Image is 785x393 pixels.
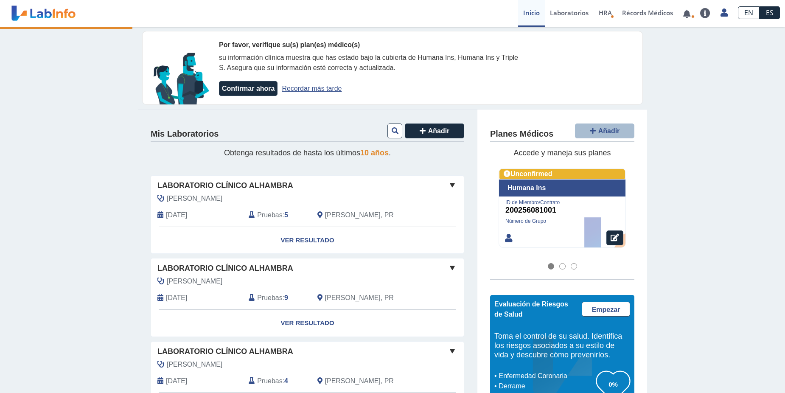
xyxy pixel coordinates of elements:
[167,276,222,286] span: Concepcion, Maryrose
[166,293,187,303] span: 2025-03-14
[151,227,464,254] a: Ver Resultado
[760,6,780,19] a: ES
[428,127,450,135] span: Añadir
[257,293,282,303] span: Pruebas
[219,81,278,96] button: Confirmar ahora
[166,210,187,220] span: 2025-09-05
[166,376,187,386] span: 2024-04-05
[219,54,518,71] span: su información clínica muestra que has estado bajo la cubierta de Humana Ins, Humana Ins y Triple...
[494,300,568,318] span: Evaluación de Riesgos de Salud
[284,211,288,219] b: 5
[599,8,612,17] span: HRA
[167,194,222,204] span: Olivera Morales, Jonathan
[325,293,394,303] span: Juana Diaz, PR
[284,377,288,385] b: 4
[738,6,760,19] a: EN
[496,381,596,391] li: Derrame
[575,124,634,138] button: Añadir
[592,306,620,313] span: Empezar
[596,379,630,390] h3: 0%
[224,149,391,157] span: Obtenga resultados de hasta los últimos .
[167,359,222,370] span: Gomez Rivera, Jose
[325,376,394,386] span: Juana Diaz, PR
[219,40,520,50] div: Por favor, verifique su(s) plan(es) médico(s)
[151,129,219,139] h4: Mis Laboratorios
[157,263,293,274] span: Laboratorio Clínico Alhambra
[284,294,288,301] b: 9
[405,124,464,138] button: Añadir
[257,210,282,220] span: Pruebas
[157,346,293,357] span: Laboratorio Clínico Alhambra
[157,180,293,191] span: Laboratorio Clínico Alhambra
[513,149,611,157] span: Accede y maneja sus planes
[490,129,553,139] h4: Planes Médicos
[360,149,389,157] span: 10 años
[242,293,311,303] div: :
[598,127,620,135] span: Añadir
[582,302,630,317] a: Empezar
[151,310,464,337] a: Ver Resultado
[257,376,282,386] span: Pruebas
[242,376,311,386] div: :
[325,210,394,220] span: Juana Diaz, PR
[282,85,342,92] a: Recordar más tarde
[496,371,596,381] li: Enfermedad Coronaria
[242,210,311,220] div: :
[494,332,630,359] h5: Toma el control de su salud. Identifica los riesgos asociados a su estilo de vida y descubre cómo...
